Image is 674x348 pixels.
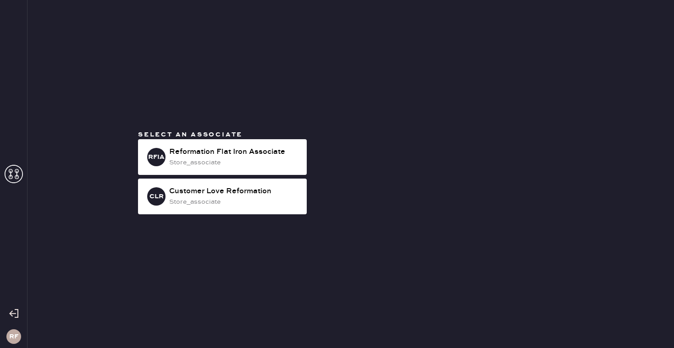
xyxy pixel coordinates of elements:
[169,186,299,197] div: Customer Love Reformation
[148,154,165,160] h3: RFIA
[169,197,299,207] div: store_associate
[169,158,299,168] div: store_associate
[9,333,18,340] h3: RF
[169,147,299,158] div: Reformation Flat Iron Associate
[138,130,243,139] span: Select an associate
[149,193,164,200] h3: CLR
